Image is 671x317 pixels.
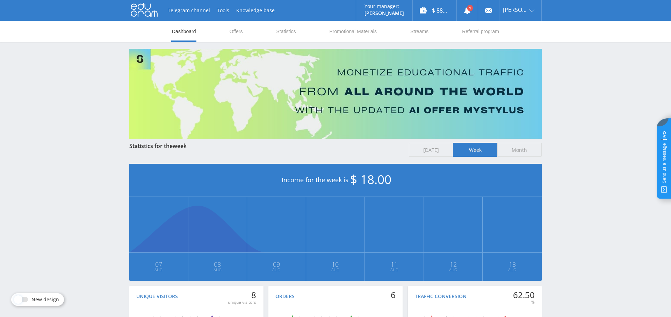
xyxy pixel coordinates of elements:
[189,261,247,267] span: 08
[415,294,467,299] div: Traffic conversion
[409,143,453,157] span: [DATE]
[130,267,188,273] span: Aug
[329,21,377,42] a: Promotional Materials
[424,261,482,267] span: 12
[365,3,404,9] p: Your manager:
[513,300,535,305] div: %
[228,290,256,300] div: 8
[410,21,429,42] a: Streams
[171,21,197,42] a: Dashboard
[391,290,396,300] div: 6
[497,143,542,157] span: Month
[350,171,391,187] span: $ 18.00
[129,164,542,197] div: Income for the week is
[136,294,178,299] div: Unique visitors
[228,300,256,305] div: unique visitors
[31,297,59,302] span: New design
[503,7,527,13] span: [PERSON_NAME]
[275,294,295,299] div: Orders
[365,261,423,267] span: 11
[129,49,542,139] img: Banner
[247,267,305,273] span: Aug
[424,267,482,273] span: Aug
[129,143,402,149] div: Statistics for the
[130,261,188,267] span: 07
[483,261,541,267] span: 13
[189,267,247,273] span: Aug
[306,261,365,267] span: 10
[483,267,541,273] span: Aug
[513,290,535,300] div: 62.50
[173,142,187,150] span: week
[229,21,244,42] a: Offers
[365,10,404,16] p: [PERSON_NAME]
[275,21,296,42] a: Statistics
[453,143,497,157] span: Week
[461,21,500,42] a: Referral program
[365,267,423,273] span: Aug
[306,267,365,273] span: Aug
[247,261,305,267] span: 09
